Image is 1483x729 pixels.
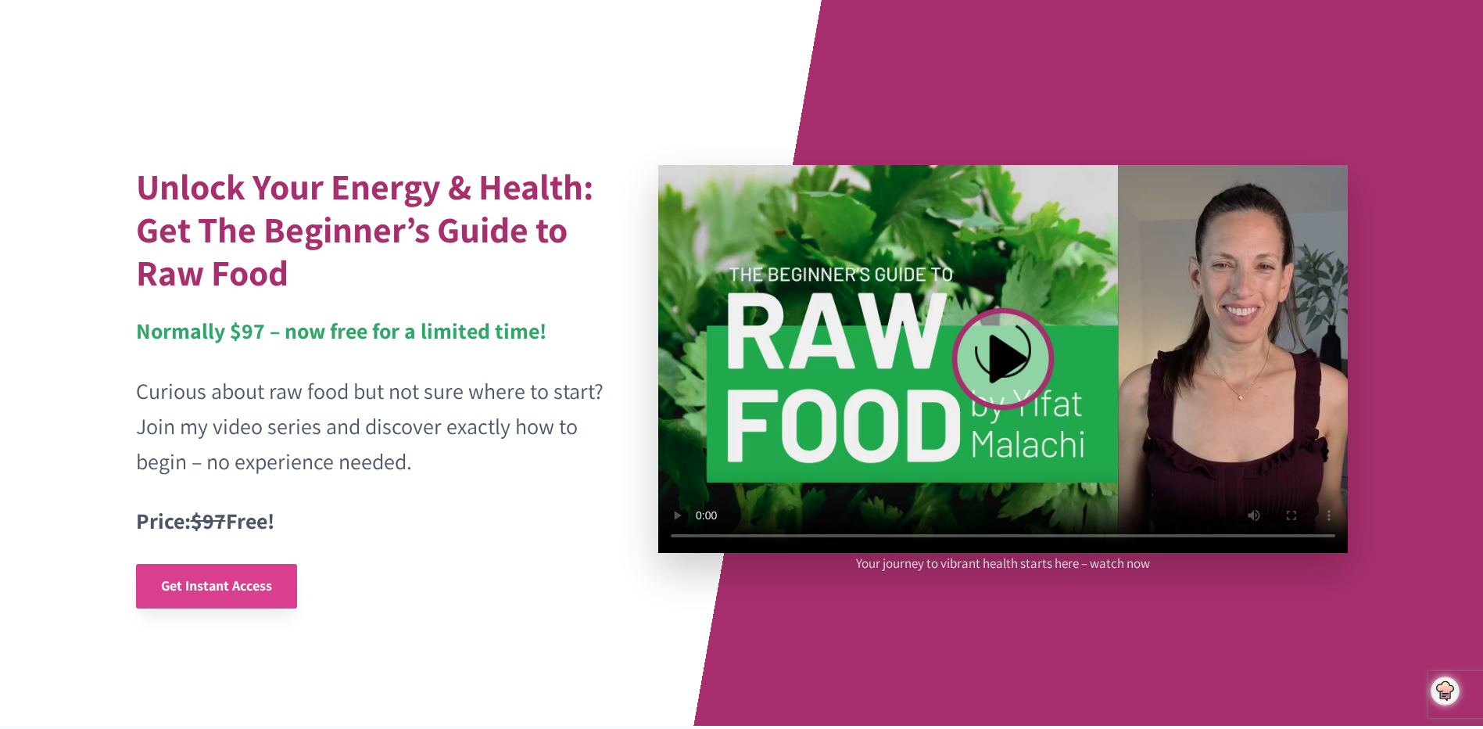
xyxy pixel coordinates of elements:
[136,165,608,294] h1: Unlock Your Energy & Health: Get The Beginner’s Guide to Raw Food
[161,576,272,594] span: Get Instant Access
[136,374,608,479] p: Curious about raw food but not sure where to start? Join my video series and discover exactly how...
[136,564,297,609] a: Get Instant Access
[136,506,274,535] strong: Price: Free!
[856,553,1150,574] p: Your journey to vibrant health starts here – watch now
[136,316,546,345] strong: Normally $97 – now free for a limited time!
[191,506,226,535] s: $97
